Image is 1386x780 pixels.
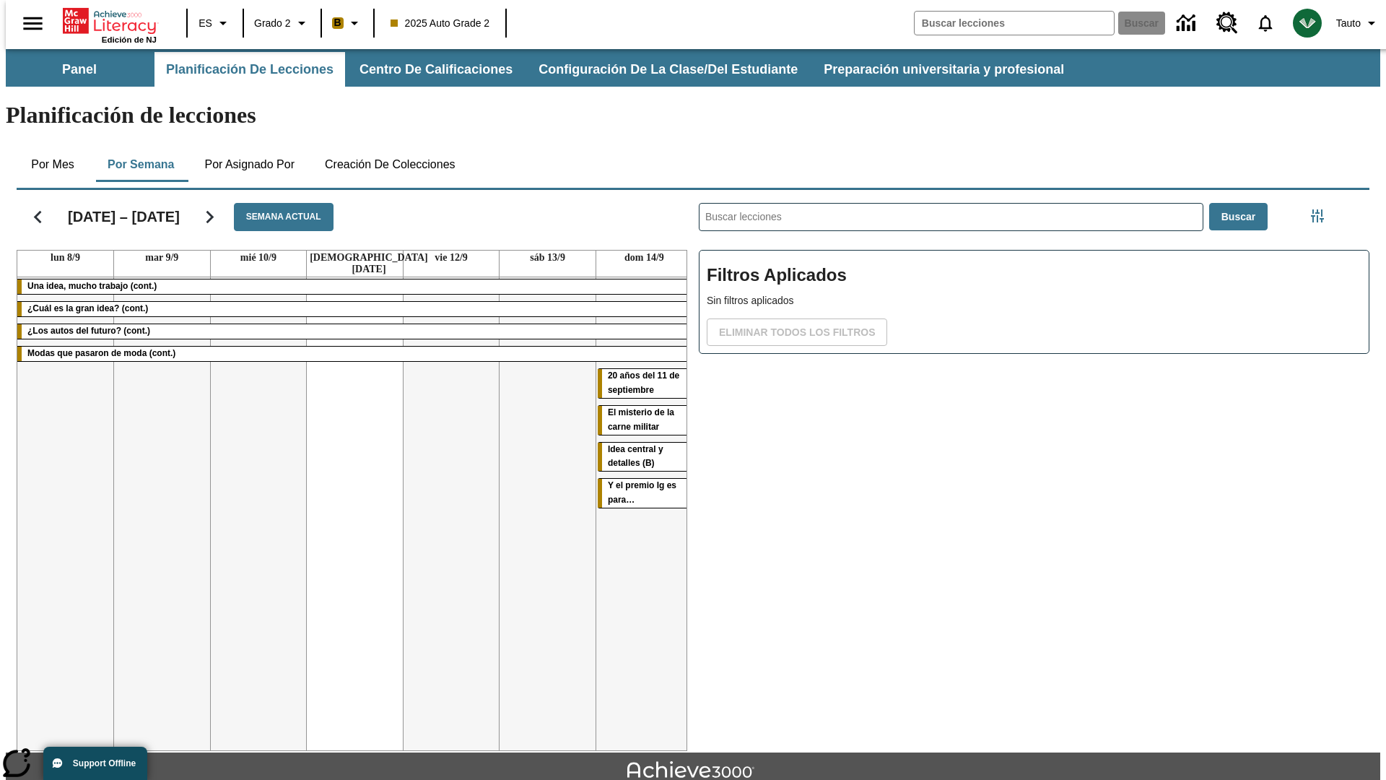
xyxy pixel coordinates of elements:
a: 11 de septiembre de 2025 [307,251,431,277]
div: Subbarra de navegación [6,52,1077,87]
button: Por asignado por [193,147,306,182]
div: Buscar [687,184,1369,751]
button: Configuración de la clase/del estudiante [527,52,809,87]
span: Tauto [1336,16,1361,31]
a: 9 de septiembre de 2025 [142,251,181,265]
span: Y el premio Ig es para… [608,480,676,505]
button: Creación de colecciones [313,147,467,182]
div: Filtros Aplicados [699,250,1369,354]
div: Subbarra de navegación [6,49,1380,87]
button: Lenguaje: ES, Selecciona un idioma [192,10,238,36]
span: 20 años del 11 de septiembre [608,370,679,395]
button: Boost El color de la clase es anaranjado claro. Cambiar el color de la clase. [326,10,369,36]
span: Una idea, mucho trabajo (cont.) [27,281,157,291]
div: 20 años del 11 de septiembre [598,369,691,398]
button: Buscar [1209,203,1268,231]
span: 2025 Auto Grade 2 [391,16,490,31]
div: Y el premio Ig es para… [598,479,691,508]
a: 10 de septiembre de 2025 [237,251,279,265]
button: Panel [7,52,152,87]
h2: [DATE] – [DATE] [68,208,180,225]
span: El misterio de la carne militar [608,407,674,432]
button: Support Offline [43,747,147,780]
span: Modas que pasaron de moda (cont.) [27,348,175,358]
input: Buscar lecciones [699,204,1203,230]
button: Seguir [191,199,228,235]
a: Notificaciones [1247,4,1284,42]
button: Semana actual [234,203,334,231]
button: Escoja un nuevo avatar [1284,4,1330,42]
div: Modas que pasaron de moda (cont.) [17,347,692,361]
div: ¿Los autos del futuro? (cont.) [17,324,692,339]
img: avatar image [1293,9,1322,38]
button: Grado: Grado 2, Elige un grado [248,10,316,36]
button: Centro de calificaciones [348,52,524,87]
button: Menú lateral de filtros [1303,201,1332,230]
span: Grado 2 [254,16,291,31]
button: Perfil/Configuración [1330,10,1386,36]
h2: Filtros Aplicados [707,258,1361,293]
a: 12 de septiembre de 2025 [432,251,471,265]
div: Portada [63,5,157,44]
input: Buscar campo [915,12,1114,35]
div: Calendario [5,184,687,751]
span: Edición de NJ [102,35,157,44]
div: ¿Cuál es la gran idea? (cont.) [17,302,692,316]
span: B [334,14,341,32]
h1: Planificación de lecciones [6,102,1380,129]
a: Centro de recursos, Se abrirá en una pestaña nueva. [1208,4,1247,43]
span: ¿Cuál es la gran idea? (cont.) [27,303,148,313]
a: Portada [63,6,157,35]
a: 8 de septiembre de 2025 [48,251,83,265]
button: Preparación universitaria y profesional [812,52,1076,87]
button: Planificación de lecciones [154,52,345,87]
button: Por mes [17,147,89,182]
button: Por semana [96,147,186,182]
div: Idea central y detalles (B) [598,443,691,472]
span: Support Offline [73,758,136,768]
a: 14 de septiembre de 2025 [622,251,667,265]
div: Una idea, mucho trabajo (cont.) [17,279,692,294]
button: Abrir el menú lateral [12,2,54,45]
p: Sin filtros aplicados [707,293,1361,308]
span: ¿Los autos del futuro? (cont.) [27,326,150,336]
a: Centro de información [1168,4,1208,43]
button: Regresar [19,199,56,235]
span: ES [199,16,212,31]
a: 13 de septiembre de 2025 [527,251,568,265]
span: Idea central y detalles (B) [608,444,663,469]
div: El misterio de la carne militar [598,406,691,435]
